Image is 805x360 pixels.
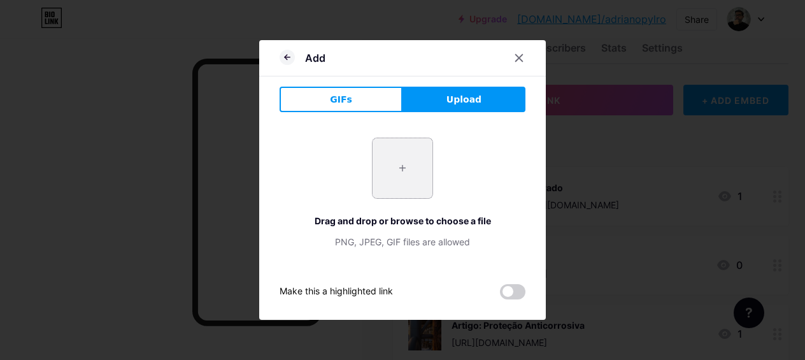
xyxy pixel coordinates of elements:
[402,87,525,112] button: Upload
[305,50,325,66] div: Add
[280,87,402,112] button: GIFs
[446,93,481,106] span: Upload
[330,93,352,106] span: GIFs
[280,284,393,299] div: Make this a highlighted link
[280,235,525,248] div: PNG, JPEG, GIF files are allowed
[280,214,525,227] div: Drag and drop or browse to choose a file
